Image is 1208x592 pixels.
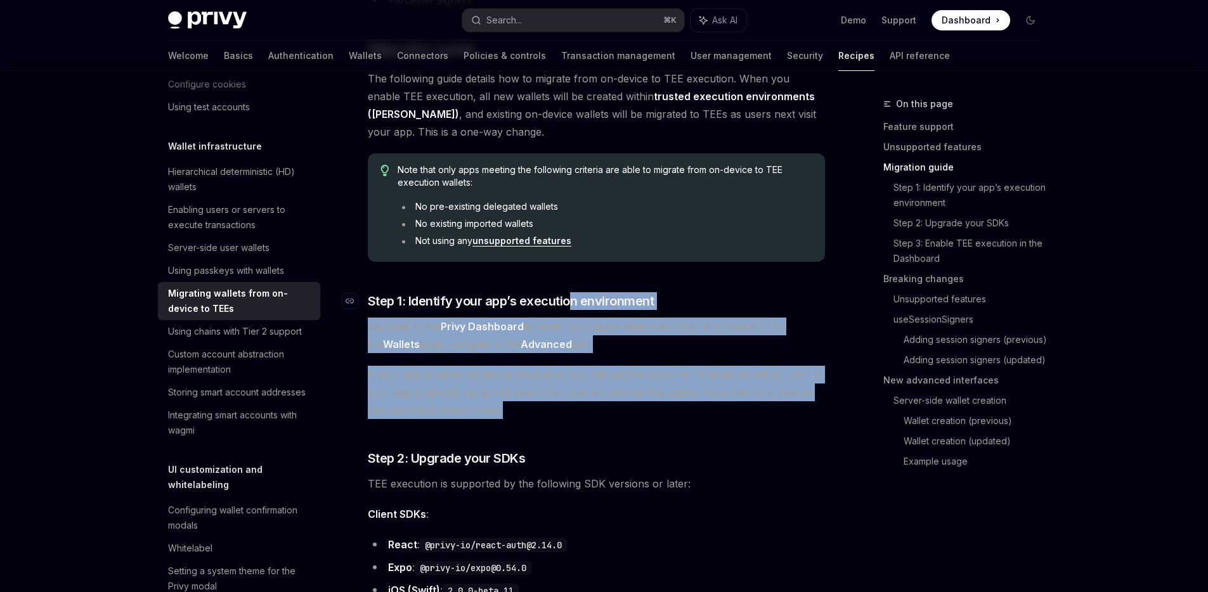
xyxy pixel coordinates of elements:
div: Custom account abstraction implementation [168,347,313,377]
a: Wallets [349,41,382,71]
a: Step 2: Upgrade your SDKs [893,213,1051,233]
strong: Expo [388,561,412,574]
a: Using passkeys with wallets [158,259,320,282]
h5: Wallet infrastructure [168,139,262,154]
a: Dashboard [932,10,1010,30]
a: Example usage [904,451,1051,472]
a: Step 3: Enable TEE execution in the Dashboard [893,233,1051,269]
a: Transaction management [561,41,675,71]
a: Storing smart account addresses [158,381,320,404]
a: unsupported features [472,235,571,247]
a: Security [787,41,823,71]
a: Step 1: Identify your app’s execution environment [893,177,1051,213]
a: Migrating wallets from on-device to TEEs [158,282,320,320]
a: Welcome [168,41,209,71]
a: Whitelabel [158,537,320,560]
span: Ask AI [712,14,737,27]
button: Ask AI [691,9,746,32]
strong: Wallets [383,338,420,351]
div: Enabling users or servers to execute transactions [168,202,313,233]
a: API reference [890,41,950,71]
a: useSessionSigners [893,309,1051,330]
a: Navigate to header [342,292,368,310]
strong: React [388,538,417,551]
code: @privy-io/expo@0.54.0 [415,561,531,575]
span: The following guide details how to migrate from on-device to TEE execution. When you enable TEE e... [368,70,825,141]
li: : [368,558,825,576]
code: @privy-io/react-auth@2.14.0 [420,538,567,552]
h5: UI customization and whitelabeling [168,462,320,492]
div: Using passkeys with wallets [168,263,284,278]
a: Migration guide [883,157,1051,177]
a: Unsupported features [893,289,1051,309]
button: Toggle dark mode [1020,10,1041,30]
span: If your app is set to on-device execution, you will see the option to “Migrate wallets to TEE”. I... [368,366,825,419]
a: Authentication [268,41,334,71]
a: User management [691,41,772,71]
div: Whitelabel [168,541,212,556]
a: Using chains with Tier 2 support [158,320,320,343]
span: Dashboard [942,14,990,27]
div: Using chains with Tier 2 support [168,324,302,339]
span: : [368,505,825,523]
a: Adding session signers (updated) [904,350,1051,370]
a: Breaking changes [883,269,1051,289]
span: On this page [896,96,953,112]
a: Demo [841,14,866,27]
div: Migrating wallets from on-device to TEEs [168,286,313,316]
button: Search...⌘K [462,9,684,32]
a: Adding session signers (previous) [904,330,1051,350]
strong: Advanced [521,338,572,351]
a: Basics [224,41,253,71]
span: Step 1: Identify your app’s execution environment [368,292,654,310]
a: Wallet creation (previous) [904,411,1051,431]
a: Server-side wallet creation [893,390,1051,411]
a: Server-side user wallets [158,236,320,259]
a: Support [881,14,916,27]
a: Enabling users or servers to execute transactions [158,198,320,236]
div: Search... [486,13,522,28]
span: Note that only apps meeting the following criteria are able to migrate from on-device to TEE exec... [398,164,812,189]
a: Policies & controls [464,41,546,71]
a: Wallet creation (updated) [904,431,1051,451]
div: Storing smart account addresses [168,385,306,400]
div: Integrating smart accounts with wagmi [168,408,313,438]
li: Not using any [398,235,812,247]
li: No pre-existing delegated wallets [398,200,812,213]
a: Custom account abstraction implementation [158,343,320,381]
span: TEE execution is supported by the following SDK versions or later: [368,475,825,492]
a: Connectors [397,41,448,71]
img: dark logo [168,11,247,29]
a: Integrating smart accounts with wagmi [158,404,320,442]
a: Recipes [838,41,874,71]
a: New advanced interfaces [883,370,1051,390]
a: Unsupported features [883,137,1051,157]
span: Navigate to the to verify your app’s wallet execution environment. On the page, navigate to the tab. [368,318,825,353]
li: : [368,536,825,553]
div: Using test accounts [168,100,250,115]
strong: Client SDKs [368,508,426,520]
svg: Tip [380,165,389,176]
a: Configuring wallet confirmation modals [158,499,320,537]
span: ⌘ K [663,15,677,25]
div: Server-side user wallets [168,240,270,255]
div: Hierarchical deterministic (HD) wallets [168,164,313,195]
li: No existing imported wallets [398,217,812,230]
a: Using test accounts [158,96,320,119]
a: Privy Dashboard [441,320,524,333]
a: Feature support [883,117,1051,137]
a: Hierarchical deterministic (HD) wallets [158,160,320,198]
span: Step 2: Upgrade your SDKs [368,449,526,467]
div: Configuring wallet confirmation modals [168,503,313,533]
